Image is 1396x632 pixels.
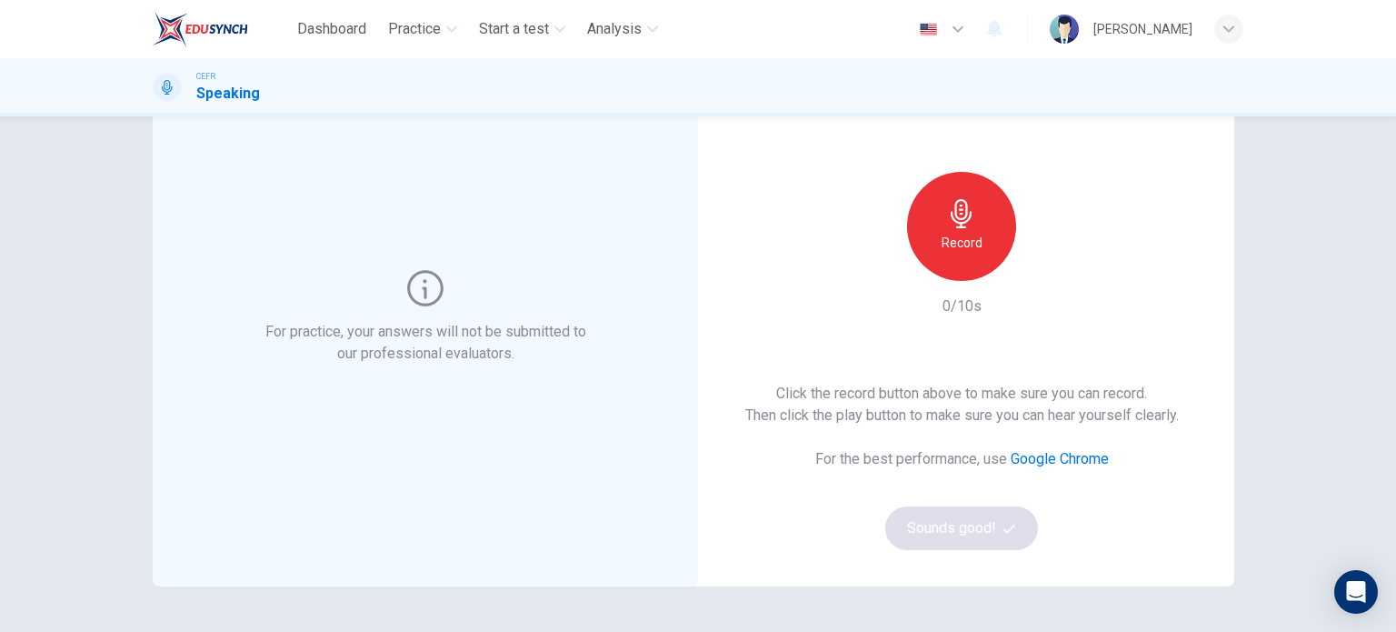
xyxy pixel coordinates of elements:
img: en [917,23,940,36]
button: Dashboard [290,13,374,45]
a: EduSynch logo [153,11,290,47]
div: [PERSON_NAME] [1093,18,1192,40]
button: Record [907,172,1016,281]
img: EduSynch logo [153,11,248,47]
span: Start a test [479,18,549,40]
span: Practice [388,18,441,40]
div: Open Intercom Messenger [1334,570,1378,614]
h1: Speaking [196,83,260,105]
button: Practice [381,13,464,45]
h6: Record [942,232,982,254]
span: Analysis [587,18,642,40]
h6: For the best performance, use [815,448,1109,470]
span: CEFR [196,70,215,83]
a: Google Chrome [1011,450,1109,467]
img: Profile picture [1050,15,1079,44]
button: Start a test [472,13,573,45]
h6: Click the record button above to make sure you can record. Then click the play button to make sur... [745,383,1179,426]
h6: 0/10s [942,296,982,317]
h6: For practice, your answers will not be submitted to our professional evaluators. [262,321,590,365]
button: Analysis [580,13,665,45]
span: Dashboard [297,18,366,40]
